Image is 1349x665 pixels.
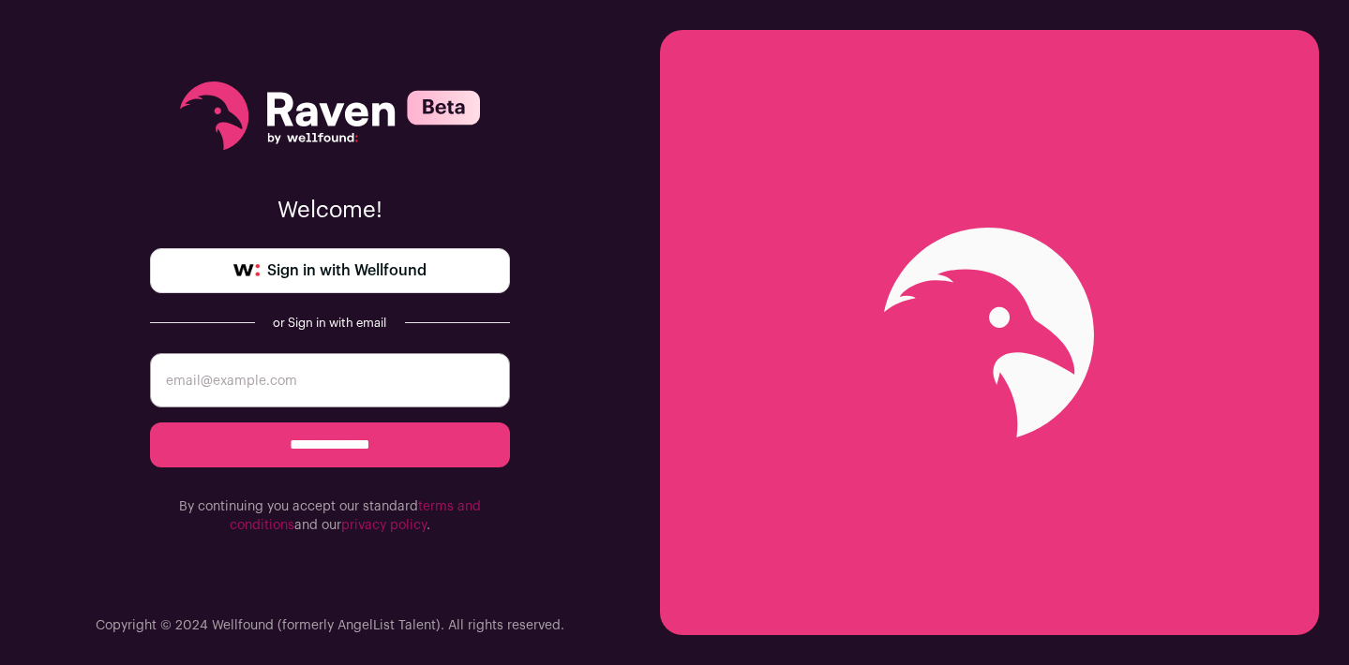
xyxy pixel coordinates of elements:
input: email@example.com [150,353,510,407]
p: By continuing you accept our standard and our . [150,497,510,535]
a: terms and conditions [230,500,481,532]
a: privacy policy [341,519,427,532]
div: or Sign in with email [270,316,390,331]
a: Sign in with Wellfound [150,248,510,293]
p: Welcome! [150,196,510,226]
p: Copyright © 2024 Wellfound (formerly AngelList Talent). All rights reserved. [96,616,564,635]
span: Sign in with Wellfound [267,259,427,282]
img: wellfound-symbol-flush-black-fb3c872781a75f747ccb3a119075da62bfe97bd399995f84a933054e44a575c4.png [233,264,260,277]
